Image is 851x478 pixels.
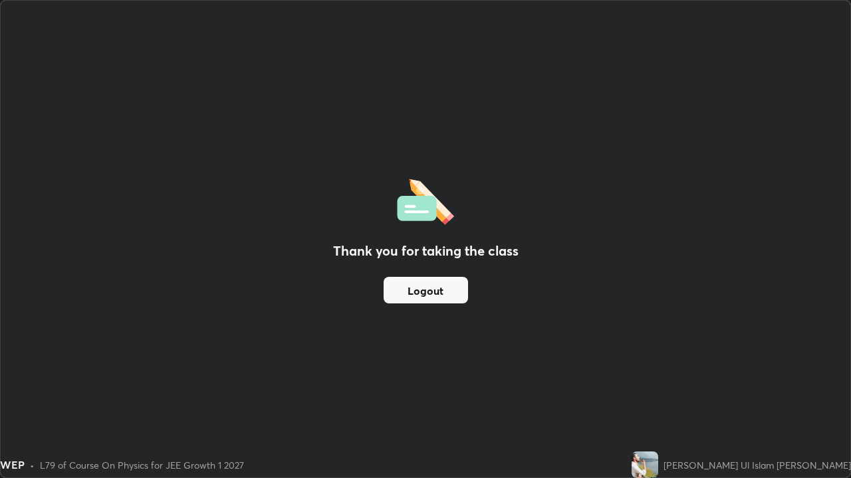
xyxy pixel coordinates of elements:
[333,241,519,261] h2: Thank you for taking the class
[664,458,851,472] div: [PERSON_NAME] Ul Islam [PERSON_NAME]
[632,451,658,478] img: 8542fd9634654b18b5ab1538d47c8f9c.jpg
[40,458,244,472] div: L79 of Course On Physics for JEE Growth 1 2027
[384,277,468,303] button: Logout
[30,458,35,472] div: •
[397,175,454,225] img: offlineFeedback.1438e8b3.svg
